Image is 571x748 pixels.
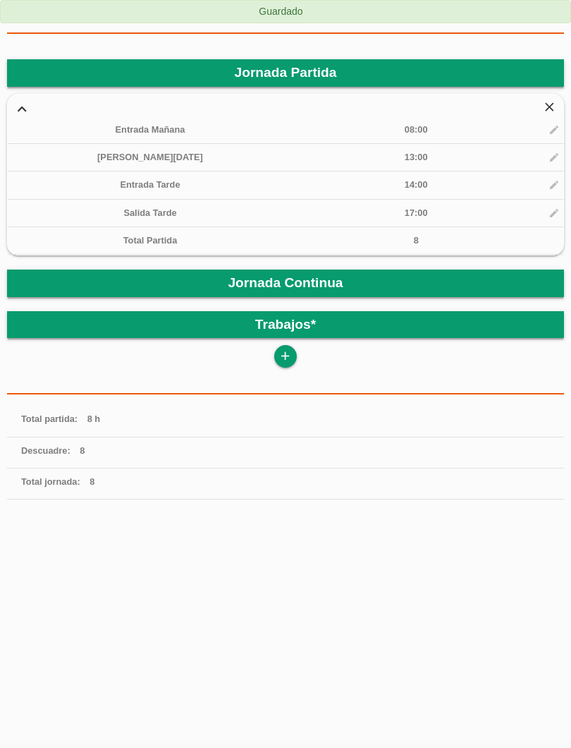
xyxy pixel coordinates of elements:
span: Entrada Mañana [116,124,185,135]
span: Total jornada: [21,476,80,487]
header: Jornada Continua [7,270,564,296]
span: 17:00 [405,207,428,218]
span: Total partida: [21,414,78,424]
span: 8 [90,476,94,487]
i: expand_more [11,99,33,118]
span: 8 [80,445,85,456]
span: Salida Tarde [123,207,176,218]
span: [PERSON_NAME][DATE] [97,152,203,162]
i: add [278,345,292,368]
a: add [274,345,297,368]
header: Jornada Partida [7,59,564,86]
i: close [538,100,560,115]
span: 8 [87,414,92,424]
span: h [94,414,100,424]
span: Descuadre: [21,445,70,456]
span: 08:00 [405,124,428,135]
span: 13:00 [405,152,428,162]
span: 14:00 [405,179,428,190]
header: Trabajos* [7,311,564,338]
span: Entrada Tarde [120,179,180,190]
